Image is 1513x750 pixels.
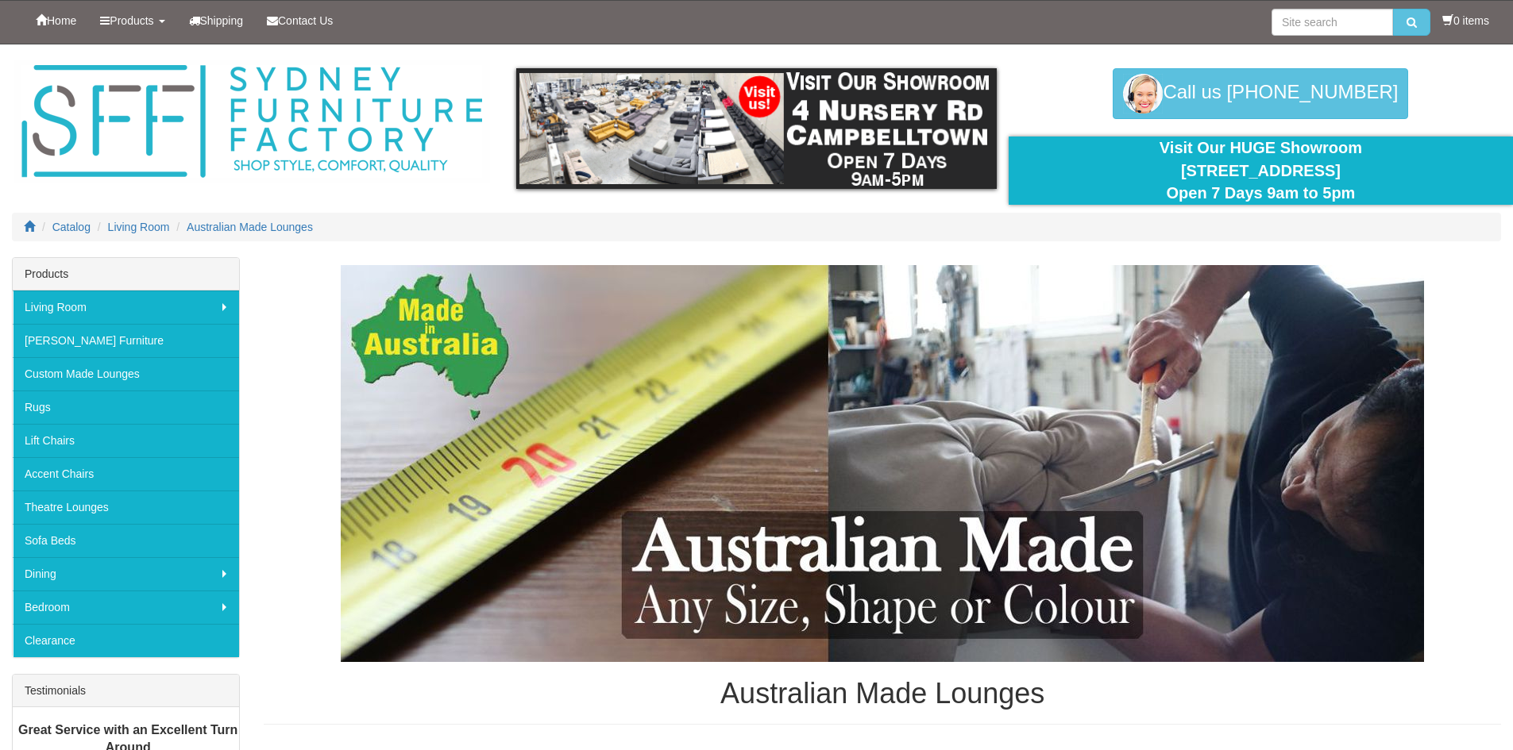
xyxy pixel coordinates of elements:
[14,60,490,183] img: Sydney Furniture Factory
[13,324,239,357] a: [PERSON_NAME] Furniture
[264,678,1501,710] h1: Australian Made Lounges
[13,357,239,390] a: Custom Made Lounges
[110,14,153,27] span: Products
[516,68,997,189] img: showroom.gif
[341,265,1424,662] img: Australian Made Lounges
[177,1,256,40] a: Shipping
[13,557,239,590] a: Dining
[278,14,333,27] span: Contact Us
[13,424,239,457] a: Lift Chairs
[200,14,244,27] span: Shipping
[13,457,239,490] a: Accent Chairs
[255,1,345,40] a: Contact Us
[13,675,239,707] div: Testimonials
[13,290,239,324] a: Living Room
[1272,9,1393,36] input: Site search
[47,14,76,27] span: Home
[88,1,176,40] a: Products
[13,258,239,290] div: Products
[13,490,239,524] a: Theatre Lounges
[52,221,91,233] a: Catalog
[13,624,239,657] a: Clearance
[13,390,239,424] a: Rugs
[13,524,239,557] a: Sofa Beds
[1021,137,1501,205] div: Visit Our HUGE Showroom [STREET_ADDRESS] Open 7 Days 9am to 5pm
[187,221,313,233] a: Australian Made Lounges
[1442,13,1489,29] li: 0 items
[108,221,170,233] a: Living Room
[24,1,88,40] a: Home
[13,590,239,624] a: Bedroom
